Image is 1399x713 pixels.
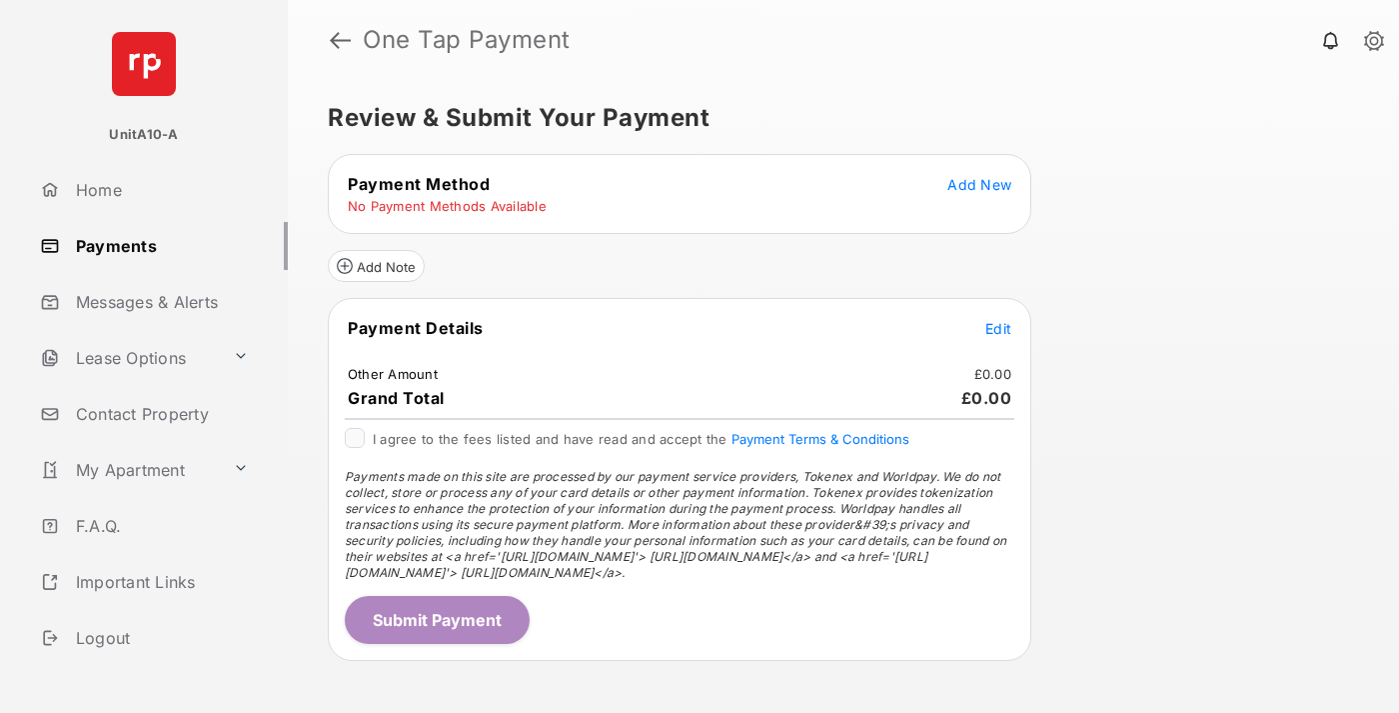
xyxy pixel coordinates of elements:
[32,614,288,662] a: Logout
[348,174,490,194] span: Payment Method
[32,334,225,382] a: Lease Options
[973,365,1012,383] td: £0.00
[112,32,176,96] img: svg+xml;base64,PHN2ZyB4bWxucz0iaHR0cDovL3d3dy53My5vcmcvMjAwMC9zdmciIHdpZHRoPSI2NCIgaGVpZ2h0PSI2NC...
[347,197,548,215] td: No Payment Methods Available
[947,176,1011,193] span: Add New
[348,318,484,338] span: Payment Details
[345,469,1006,580] span: Payments made on this site are processed by our payment service providers, Tokenex and Worldpay. ...
[328,250,425,282] button: Add Note
[32,278,288,326] a: Messages & Alerts
[32,166,288,214] a: Home
[947,174,1011,194] button: Add New
[109,125,178,145] p: UnitA10-A
[363,28,571,52] strong: One Tap Payment
[347,365,439,383] td: Other Amount
[345,596,530,644] button: Submit Payment
[32,390,288,438] a: Contact Property
[348,388,445,408] span: Grand Total
[32,446,225,494] a: My Apartment
[985,318,1011,338] button: Edit
[731,431,909,447] button: I agree to the fees listed and have read and accept the
[373,431,909,447] span: I agree to the fees listed and have read and accept the
[961,388,1012,408] span: £0.00
[985,320,1011,337] span: Edit
[32,558,257,606] a: Important Links
[32,502,288,550] a: F.A.Q.
[328,106,1343,130] h5: Review & Submit Your Payment
[32,222,288,270] a: Payments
